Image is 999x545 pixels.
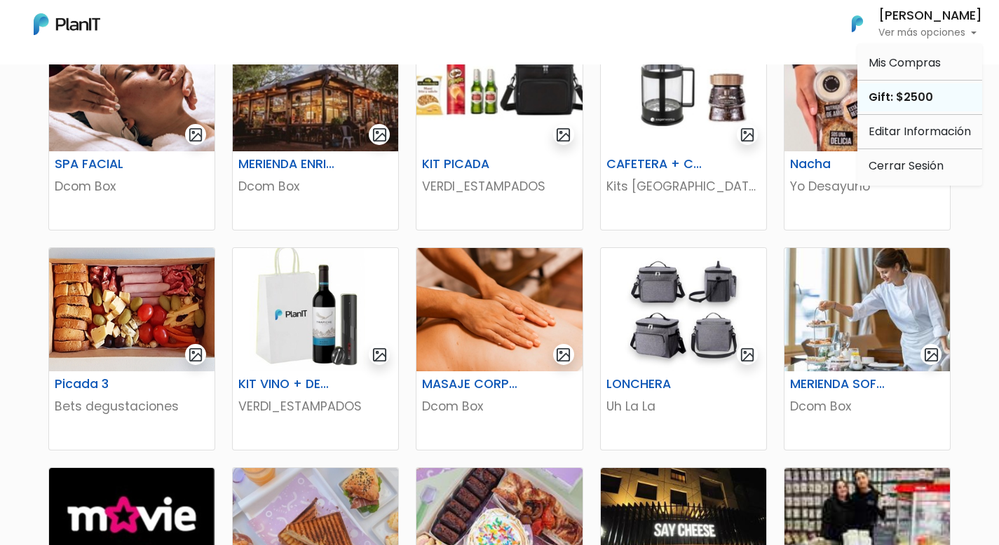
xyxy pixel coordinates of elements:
[416,247,583,450] a: gallery-light MASAJE CORPORAL Dcom Box
[784,247,951,450] a: gallery-light MERIENDA SOFITEL Dcom Box
[188,347,204,363] img: gallery-light
[842,8,873,39] img: PlanIt Logo
[422,177,576,195] p: VERDI_ESTAMPADOS
[372,347,388,363] img: gallery-light
[46,157,161,172] h6: SPA FACIAL
[72,13,202,41] div: ¿Necesitás ayuda?
[555,127,571,143] img: gallery-light
[230,157,344,172] h6: MERIENDA ENRIQUETA CAFÉ
[598,157,712,172] h6: CAFETERA + CAFÉ [PERSON_NAME]
[600,247,767,450] a: gallery-light LONCHERA Uh La La
[601,248,766,371] img: thumb_image__copia___copia___copia___copia___copia___copia___copia___copia___copia_-Photoroom__28...
[55,177,209,195] p: Dcom Box
[48,247,215,450] a: gallery-light Picada 3 Bets degustaciones
[55,397,209,415] p: Bets degustaciones
[414,377,528,392] h6: MASAJE CORPORAL
[857,49,982,77] a: Mis Compras
[857,118,982,146] a: Editar Información
[740,127,756,143] img: gallery-light
[230,377,344,392] h6: KIT VINO + DESCORCHADOR
[740,347,756,363] img: gallery-light
[857,152,982,180] a: Cerrar Sesión
[790,397,944,415] p: Dcom Box
[238,177,393,195] p: Dcom Box
[606,397,761,415] p: Uh La La
[232,27,399,230] a: gallery-light MERIENDA ENRIQUETA CAFÉ Dcom Box
[923,347,939,363] img: gallery-light
[416,28,582,151] img: thumb_B5069BE2-F4D7-4801-A181-DF9E184C69A6.jpeg
[790,177,944,195] p: Yo Desayuno
[372,127,388,143] img: gallery-light
[232,247,399,450] a: gallery-light KIT VINO + DESCORCHADOR VERDI_ESTAMPADOS
[233,248,398,371] img: thumb_WhatsApp_Image_2024-06-27_at_13.35.36__1_.jpeg
[422,397,576,415] p: Dcom Box
[238,397,393,415] p: VERDI_ESTAMPADOS
[606,177,761,195] p: Kits [GEOGRAPHIC_DATA]
[834,6,982,42] button: PlanIt Logo [PERSON_NAME] Ver más opciones
[878,28,982,38] p: Ver más opciones
[49,248,215,371] img: thumb_Picada_para_2.jpeg
[598,377,712,392] h6: LONCHERA
[46,377,161,392] h6: Picada 3
[782,377,896,392] h6: MERIENDA SOFITEL
[782,157,896,172] h6: Nacha
[48,27,215,230] a: gallery-light SPA FACIAL Dcom Box
[416,248,582,371] img: thumb_EEBA820B-9A13-4920-8781-964E5B39F6D7.jpeg
[414,157,528,172] h6: KIT PICADA
[784,27,951,230] a: gallery-light Nacha Yo Desayuno
[600,27,767,230] a: gallery-light CAFETERA + CAFÉ [PERSON_NAME] Kits [GEOGRAPHIC_DATA]
[784,248,950,371] img: thumb_WhatsApp_Image_2024-04-18_at_14.35.47.jpeg
[233,28,398,151] img: thumb_6349CFF3-484F-4BCD-9940-78224EC48F4B.jpeg
[857,83,982,111] div: Gift: $2500
[49,28,215,151] img: thumb_2AAA59ED-4AB8-4286-ADA8-D238202BF1A2.jpeg
[869,55,941,71] span: Mis Compras
[878,10,982,22] h6: [PERSON_NAME]
[601,28,766,151] img: thumb_63AE2317-F514-41F3-A209-2759B9902972.jpeg
[784,28,950,151] img: thumb_D894C8AE-60BF-4788-A814-9D6A2BE292DF.jpeg
[188,127,204,143] img: gallery-light
[416,27,583,230] a: gallery-light KIT PICADA VERDI_ESTAMPADOS
[34,13,100,35] img: PlanIt Logo
[555,347,571,363] img: gallery-light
